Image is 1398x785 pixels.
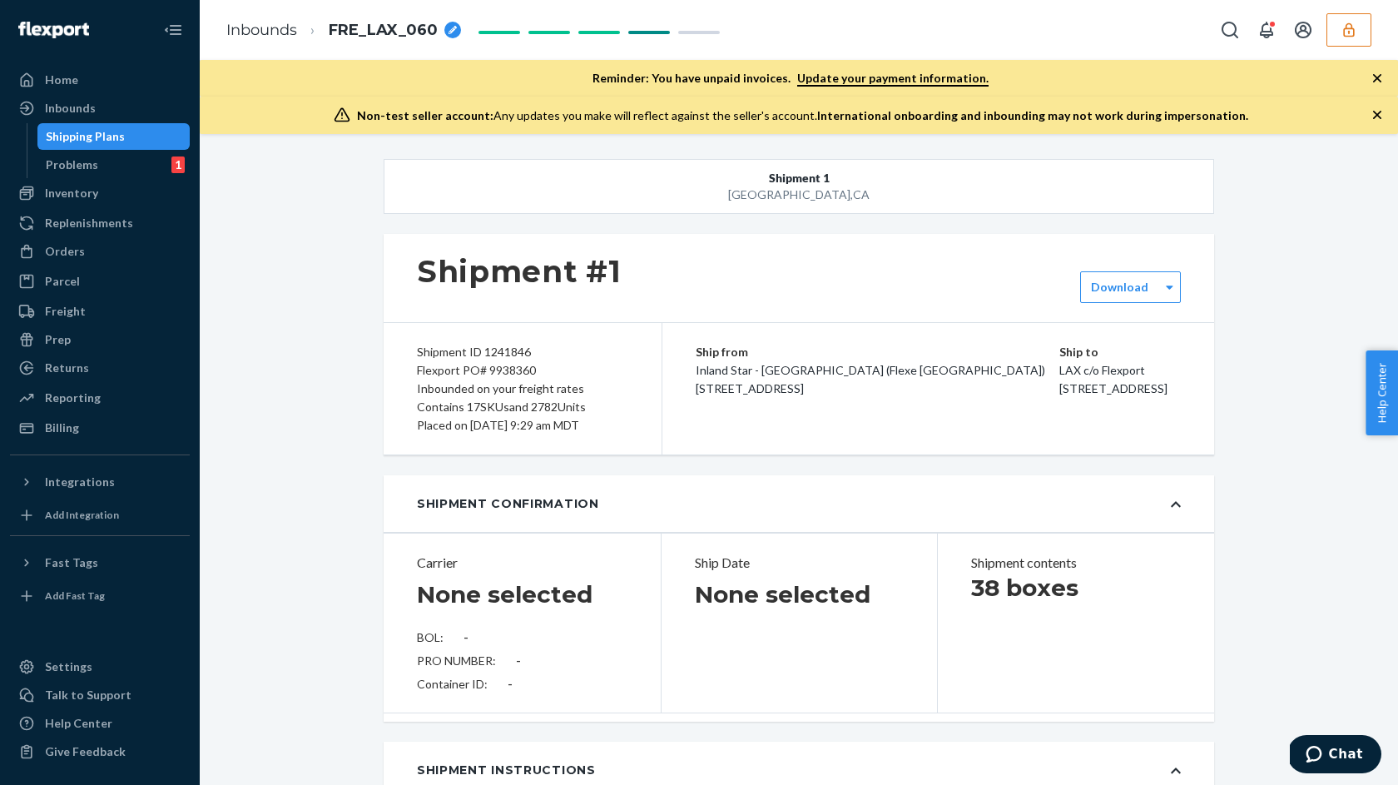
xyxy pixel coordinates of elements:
p: Shipment contents [971,554,1181,573]
div: 1 [171,157,185,173]
div: Returns [45,360,89,376]
p: Ship from [696,343,1059,361]
div: Contains 17 SKUs and 2782 Units [417,398,628,416]
h1: None selected [417,579,592,609]
div: Shipment ID 1241846 [417,343,628,361]
p: Ship Date [695,554,905,573]
h1: None selected [695,579,870,609]
button: Help Center [1366,350,1398,435]
ol: breadcrumbs [213,6,474,55]
div: Placed on [DATE] 9:29 am MDT [417,416,628,435]
div: Reporting [45,390,101,406]
span: FRE_LAX_060 [329,20,438,42]
div: Shipment Confirmation [417,495,599,512]
div: Billing [45,420,79,436]
a: Problems1 [37,152,191,178]
div: Talk to Support [45,687,131,703]
button: Close Navigation [156,13,190,47]
a: Parcel [10,268,190,295]
a: Orders [10,238,190,265]
a: Returns [10,355,190,381]
h1: 38 boxes [971,573,1181,603]
span: [STREET_ADDRESS] [1059,381,1167,395]
button: Talk to Support [10,682,190,708]
div: Problems [46,157,98,173]
div: Flexport PO# 9938360 [417,361,628,380]
div: Home [45,72,78,88]
button: Open notifications [1250,13,1283,47]
a: Settings [10,653,190,680]
h1: Shipment #1 [417,254,622,289]
span: International onboarding and inbounding may not work during impersonation. [817,108,1248,122]
a: Billing [10,415,190,441]
div: Container ID: [417,676,627,693]
a: Inventory [10,180,190,206]
div: BOL: [417,629,627,646]
div: Integrations [45,474,115,490]
div: Replenishments [45,215,133,231]
p: Reminder: You have unpaid invoices. [592,70,989,87]
p: LAX c/o Flexport [1059,361,1182,380]
a: Help Center [10,710,190,737]
p: Carrier [417,554,627,573]
div: Settings [45,658,92,675]
label: Download [1091,279,1148,296]
a: Prep [10,326,190,353]
button: Integrations [10,469,190,495]
a: Inbounds [10,95,190,122]
button: Open Search Box [1213,13,1247,47]
div: [GEOGRAPHIC_DATA] , CA [468,186,1131,203]
div: Inbounded on your freight rates [417,380,628,398]
div: Orders [45,243,85,260]
img: Flexport logo [18,22,89,38]
div: Inbounds [45,100,96,117]
div: Shipment Instructions [417,762,596,778]
div: Fast Tags [45,554,98,571]
div: Give Feedback [45,743,126,760]
div: - [516,653,521,669]
button: Shipment 1[GEOGRAPHIC_DATA],CA [384,159,1214,214]
div: Inventory [45,185,98,201]
a: Reporting [10,385,190,411]
a: Shipping Plans [37,123,191,150]
div: Help Center [45,715,112,732]
a: Replenishments [10,210,190,236]
div: Add Fast Tag [45,589,105,603]
a: Home [10,67,190,93]
div: Any updates you make will reflect against the seller's account. [357,107,1248,124]
div: - [464,629,468,646]
a: Add Integration [10,502,190,529]
div: Parcel [45,273,80,290]
a: Add Fast Tag [10,583,190,609]
span: Shipment 1 [769,170,830,186]
button: Open account menu [1286,13,1320,47]
iframe: Opens a widget where you can chat to one of our agents [1290,735,1381,777]
div: Shipping Plans [46,128,125,145]
div: PRO NUMBER: [417,653,627,669]
p: Ship to [1059,343,1182,361]
span: Inland Star - [GEOGRAPHIC_DATA] (Flexe [GEOGRAPHIC_DATA]) [STREET_ADDRESS] [696,363,1045,395]
span: Non-test seller account: [357,108,493,122]
div: - [508,676,513,693]
a: Update your payment information. [797,71,989,87]
button: Fast Tags [10,549,190,576]
a: Inbounds [226,21,297,39]
div: Freight [45,303,86,320]
a: Freight [10,298,190,325]
div: Prep [45,331,71,348]
button: Give Feedback [10,738,190,765]
div: Add Integration [45,508,119,522]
